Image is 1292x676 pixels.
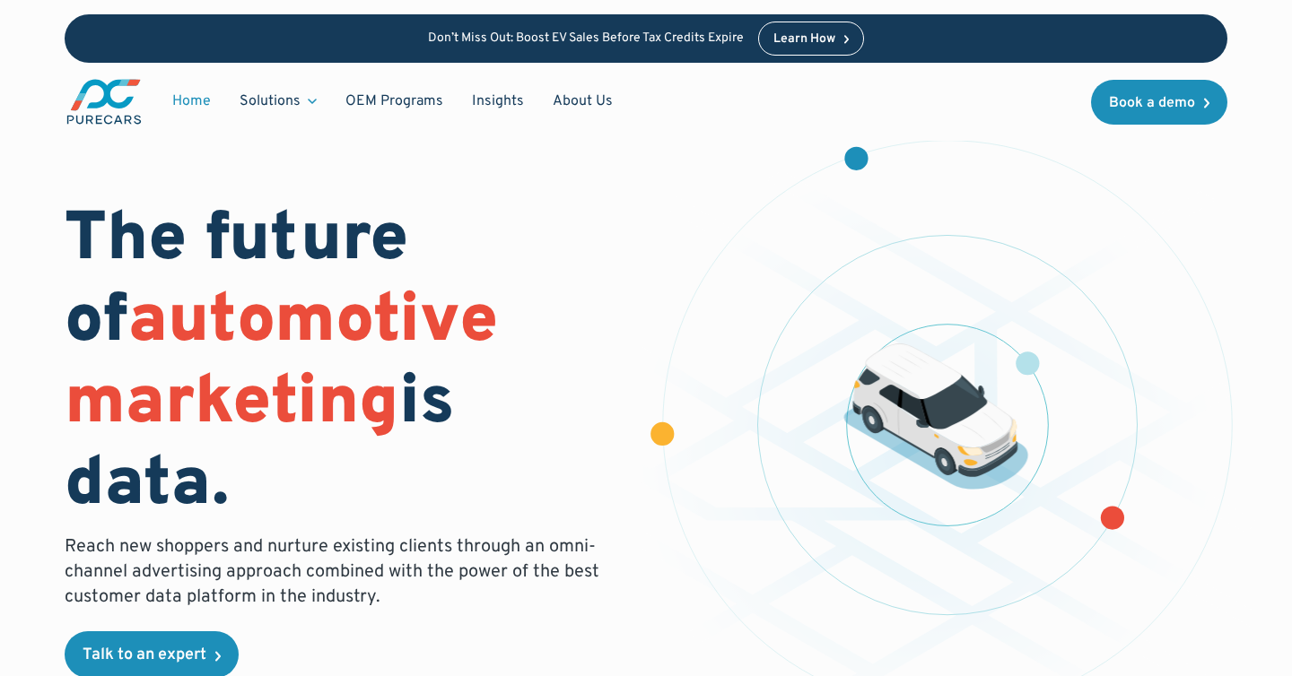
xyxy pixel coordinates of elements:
[1109,96,1195,110] div: Book a demo
[758,22,865,56] a: Learn How
[65,77,144,126] a: main
[773,33,835,46] div: Learn How
[240,91,301,111] div: Solutions
[65,534,610,610] p: Reach new shoppers and nurture existing clients through an omni-channel advertising approach comb...
[1091,80,1227,125] a: Book a demo
[65,280,498,447] span: automotive marketing
[538,84,627,118] a: About Us
[458,84,538,118] a: Insights
[65,201,624,528] h1: The future of is data.
[428,31,744,47] p: Don’t Miss Out: Boost EV Sales Before Tax Credits Expire
[225,84,331,118] div: Solutions
[65,77,144,126] img: purecars logo
[158,84,225,118] a: Home
[843,343,1028,490] img: illustration of a vehicle
[83,647,206,663] div: Talk to an expert
[331,84,458,118] a: OEM Programs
